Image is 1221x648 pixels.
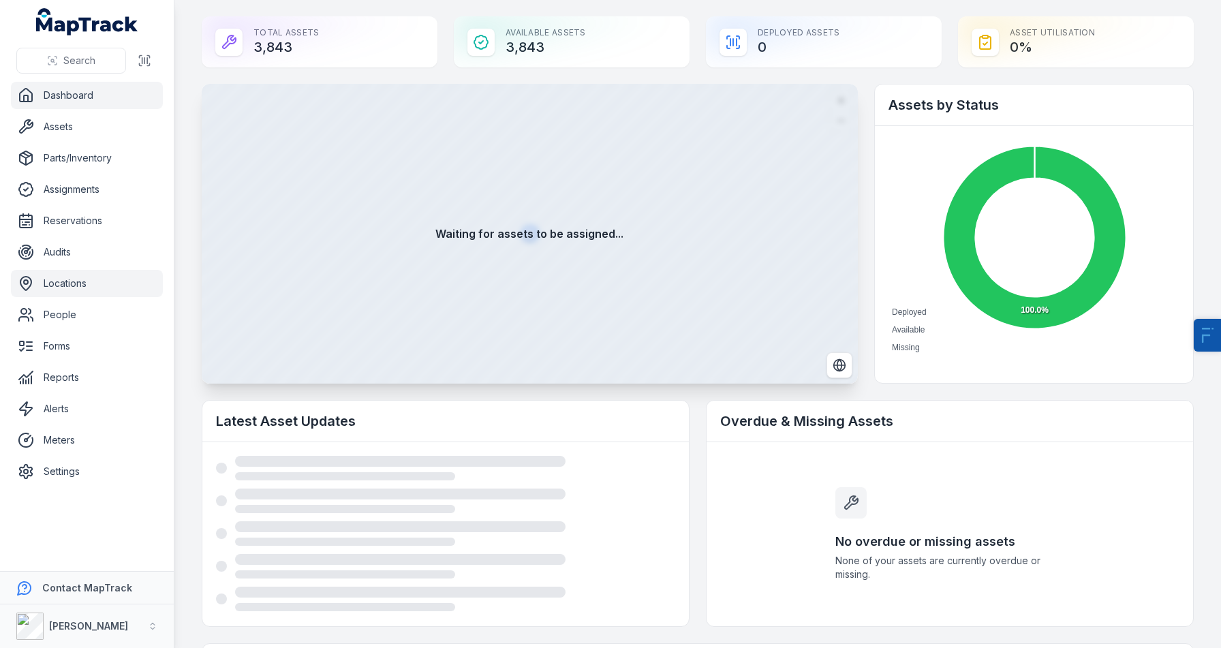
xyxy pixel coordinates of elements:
[216,412,675,431] h2: Latest Asset Updates
[835,532,1064,551] h3: No overdue or missing assets
[11,427,163,454] a: Meters
[11,333,163,360] a: Forms
[36,8,138,35] a: MapTrack
[11,144,163,172] a: Parts/Inventory
[49,620,128,632] strong: [PERSON_NAME]
[888,95,1179,114] h2: Assets by Status
[11,395,163,422] a: Alerts
[11,458,163,485] a: Settings
[63,54,95,67] span: Search
[11,238,163,266] a: Audits
[11,207,163,234] a: Reservations
[11,113,163,140] a: Assets
[826,352,852,378] button: Switch to Satellite View
[892,307,927,317] span: Deployed
[16,48,126,74] button: Search
[892,343,920,352] span: Missing
[835,554,1064,581] span: None of your assets are currently overdue or missing.
[892,325,925,335] span: Available
[720,412,1179,431] h2: Overdue & Missing Assets
[11,364,163,391] a: Reports
[435,226,623,242] strong: Waiting for assets to be assigned...
[11,82,163,109] a: Dashboard
[11,176,163,203] a: Assignments
[42,582,132,593] strong: Contact MapTrack
[11,270,163,297] a: Locations
[11,301,163,328] a: People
